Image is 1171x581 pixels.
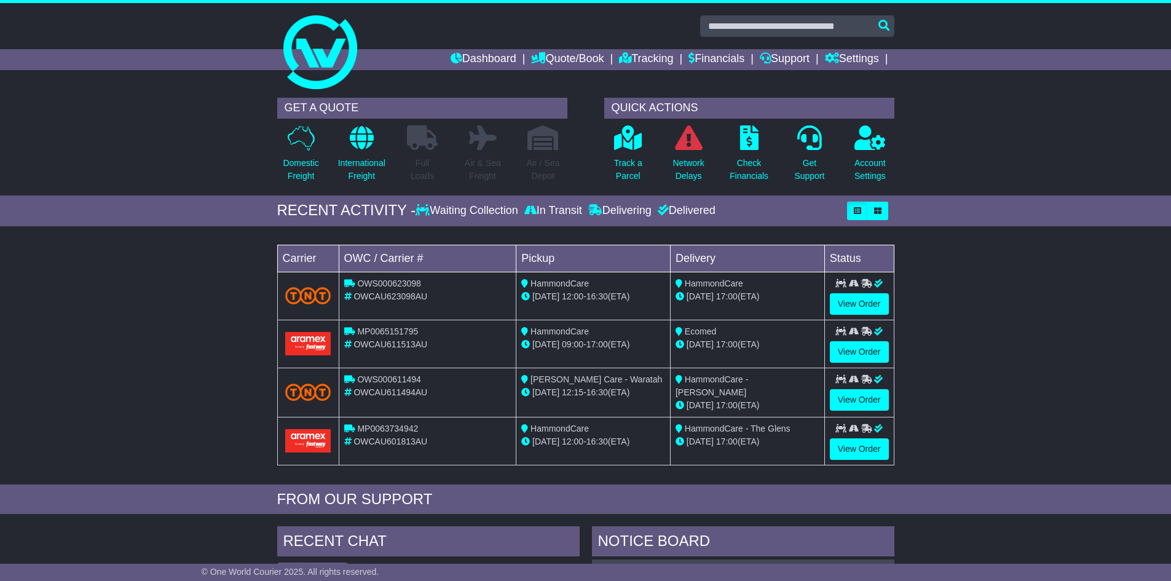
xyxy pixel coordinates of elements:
[277,491,894,508] div: FROM OUR SUPPORT
[585,204,655,218] div: Delivering
[729,125,769,189] a: CheckFinancials
[687,400,714,410] span: [DATE]
[339,245,516,272] td: OWC / Carrier #
[277,526,580,559] div: RECENT CHAT
[285,332,331,355] img: Aramex.png
[685,279,743,288] span: HammondCare
[794,157,824,183] p: Get Support
[532,387,559,397] span: [DATE]
[530,279,589,288] span: HammondCare
[854,157,886,183] p: Account Settings
[202,567,379,577] span: © One World Courier 2025. All rights reserved.
[357,374,421,384] span: OWS000611494
[337,125,386,189] a: InternationalFreight
[521,338,665,351] div: - (ETA)
[676,435,819,448] div: (ETA)
[521,386,665,399] div: - (ETA)
[716,437,738,446] span: 17:00
[277,202,416,219] div: RECENT ACTIVITY -
[730,157,768,183] p: Check Financials
[619,49,673,70] a: Tracking
[830,389,889,411] a: View Order
[672,125,704,189] a: NetworkDelays
[685,424,791,433] span: HammondCare - The Glens
[854,125,886,189] a: AccountSettings
[676,374,748,397] span: HammondCare - [PERSON_NAME]
[451,49,516,70] a: Dashboard
[830,341,889,363] a: View Order
[357,326,418,336] span: MP0065151795
[687,339,714,349] span: [DATE]
[830,438,889,460] a: View Order
[532,339,559,349] span: [DATE]
[562,339,583,349] span: 09:00
[824,245,894,272] td: Status
[521,204,585,218] div: In Transit
[716,339,738,349] span: 17:00
[586,291,608,301] span: 16:30
[277,245,339,272] td: Carrier
[357,279,421,288] span: OWS000623098
[670,245,824,272] td: Delivery
[353,437,427,446] span: OWCAU601813AU
[353,387,427,397] span: OWCAU611494AU
[614,157,642,183] p: Track a Parcel
[687,437,714,446] span: [DATE]
[283,157,318,183] p: Domestic Freight
[613,125,643,189] a: Track aParcel
[530,424,589,433] span: HammondCare
[465,157,501,183] p: Air & Sea Freight
[521,435,665,448] div: - (ETA)
[532,291,559,301] span: [DATE]
[530,374,662,384] span: [PERSON_NAME] Care - Waratah
[592,526,894,559] div: NOTICE BOARD
[655,204,716,218] div: Delivered
[357,424,418,433] span: MP0063734942
[516,245,671,272] td: Pickup
[825,49,879,70] a: Settings
[716,291,738,301] span: 17:00
[527,157,560,183] p: Air / Sea Depot
[794,125,825,189] a: GetSupport
[687,291,714,301] span: [DATE]
[760,49,810,70] a: Support
[586,339,608,349] span: 17:00
[530,326,589,336] span: HammondCare
[672,157,704,183] p: Network Delays
[676,338,819,351] div: (ETA)
[562,387,583,397] span: 12:15
[407,157,438,183] p: Full Loads
[830,293,889,315] a: View Order
[532,437,559,446] span: [DATE]
[531,49,604,70] a: Quote/Book
[285,287,331,304] img: TNT_Domestic.png
[338,157,385,183] p: International Freight
[416,204,521,218] div: Waiting Collection
[562,291,583,301] span: 12:00
[676,290,819,303] div: (ETA)
[353,339,427,349] span: OWCAU611513AU
[285,384,331,400] img: TNT_Domestic.png
[353,291,427,301] span: OWCAU623098AU
[586,437,608,446] span: 16:30
[586,387,608,397] span: 16:30
[285,429,331,452] img: Aramex.png
[685,326,716,336] span: Ecomed
[562,437,583,446] span: 12:00
[688,49,744,70] a: Financials
[282,125,319,189] a: DomesticFreight
[716,400,738,410] span: 17:00
[604,98,894,119] div: QUICK ACTIONS
[521,290,665,303] div: - (ETA)
[676,399,819,412] div: (ETA)
[277,98,567,119] div: GET A QUOTE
